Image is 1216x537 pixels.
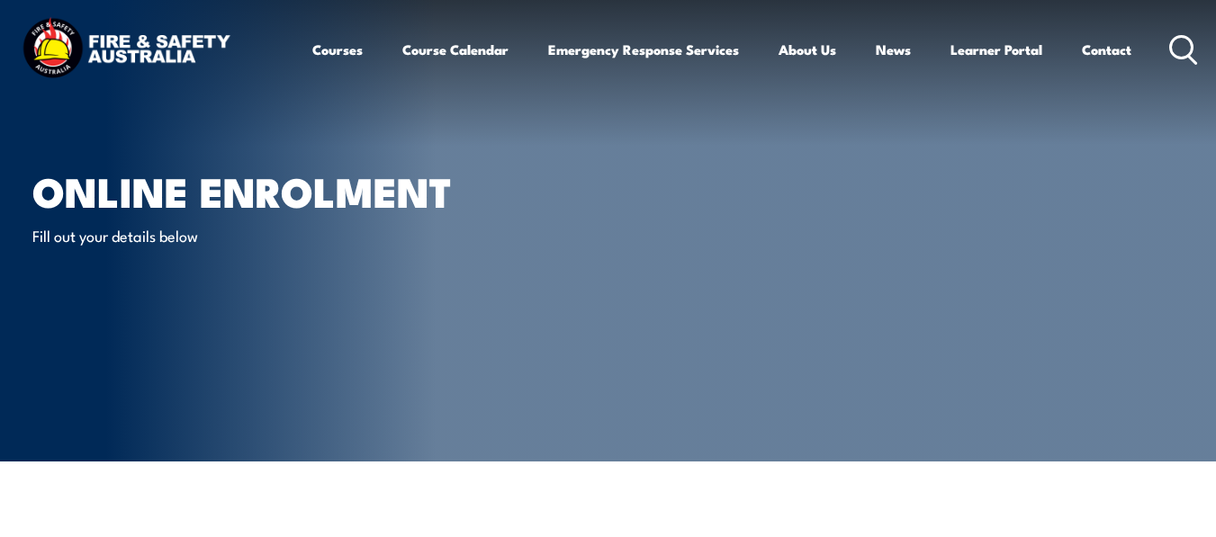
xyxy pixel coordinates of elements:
p: Fill out your details below [32,225,361,246]
a: Contact [1082,28,1131,71]
a: Emergency Response Services [548,28,739,71]
a: Learner Portal [950,28,1042,71]
a: Course Calendar [402,28,509,71]
h1: Online Enrolment [32,173,477,208]
a: About Us [779,28,836,71]
a: Courses [312,28,363,71]
a: News [876,28,911,71]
